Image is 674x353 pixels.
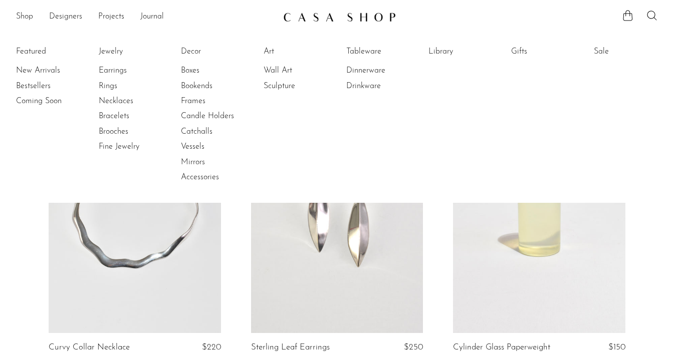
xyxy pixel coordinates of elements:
[181,141,256,152] a: Vessels
[140,11,164,24] a: Journal
[181,44,256,185] ul: Decor
[99,111,174,122] a: Bracelets
[594,46,669,57] a: Sale
[16,63,91,109] ul: Featured
[251,343,330,352] a: Sterling Leaf Earrings
[594,44,669,63] ul: Sale
[99,46,174,57] a: Jewelry
[99,96,174,107] a: Necklaces
[202,343,221,351] span: $220
[428,44,504,63] ul: Library
[49,11,82,24] a: Designers
[16,81,91,92] a: Bestsellers
[16,11,33,24] a: Shop
[346,81,421,92] a: Drinkware
[511,44,586,63] ul: Gifts
[428,46,504,57] a: Library
[16,96,91,107] a: Coming Soon
[49,343,130,352] a: Curvy Collar Necklace
[264,81,339,92] a: Sculpture
[16,9,275,26] ul: NEW HEADER MENU
[98,11,124,24] a: Projects
[99,65,174,76] a: Earrings
[181,157,256,168] a: Mirrors
[99,126,174,137] a: Brooches
[16,9,275,26] nav: Desktop navigation
[99,81,174,92] a: Rings
[346,46,421,57] a: Tableware
[181,81,256,92] a: Bookends
[99,44,174,155] ul: Jewelry
[453,343,550,352] a: Cylinder Glass Paperweight
[264,65,339,76] a: Wall Art
[181,126,256,137] a: Catchalls
[346,44,421,94] ul: Tableware
[181,111,256,122] a: Candle Holders
[608,343,625,351] span: $150
[404,343,423,351] span: $250
[264,44,339,94] ul: Art
[264,46,339,57] a: Art
[181,46,256,57] a: Decor
[16,65,91,76] a: New Arrivals
[346,65,421,76] a: Dinnerware
[99,141,174,152] a: Fine Jewelry
[511,46,586,57] a: Gifts
[181,96,256,107] a: Frames
[181,172,256,183] a: Accessories
[181,65,256,76] a: Boxes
